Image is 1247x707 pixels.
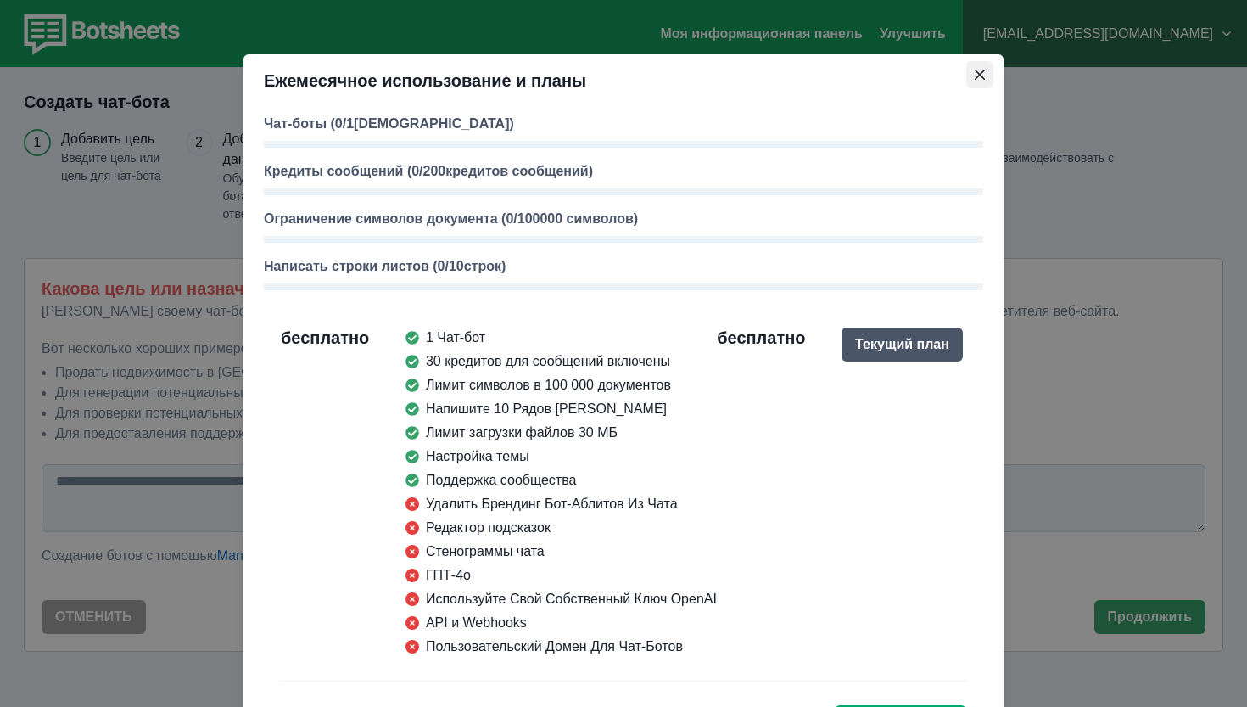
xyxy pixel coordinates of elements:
[405,494,717,514] li: Удалить Брендинг Бот-Аблитов Из Чата
[264,161,983,182] p: Кредиты сообщений (0 / 200 кредитов сообщений)
[405,613,717,633] li: API и Webhooks
[405,399,717,419] li: Напишите 10 Рядов [PERSON_NAME]
[842,328,963,362] button: Текущий план
[405,470,717,491] li: Поддержка сообщества
[264,114,983,134] p: Чат-боты (0/1 [DEMOGRAPHIC_DATA])
[405,446,717,467] li: Настройка темы
[405,565,717,586] li: ГПТ-4о
[405,589,717,609] li: Используйте Свой Собственный Ключ OpenAI
[243,54,1004,107] header: Ежемесячное использование и планы
[717,328,805,657] h2: бесплатно
[405,351,717,372] li: 30 кредитов для сообщений включены
[405,518,717,538] li: Редактор подсказок
[264,209,983,229] p: Ограничение символов документа (0/100000 символов)
[264,256,983,277] p: Написать строки листов (0/10 строк)
[405,423,717,443] li: Лимит загрузки файлов 30 МБ
[281,328,369,657] h2: бесплатно
[966,61,993,88] button: ЗАКРЫТЬ
[405,541,717,562] li: Стенограммы чата
[405,328,717,348] li: 1 Чат-бот
[405,637,717,657] li: Пользовательский Домен Для Чат-Ботов
[405,375,717,396] li: Лимит символов в 100 000 документов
